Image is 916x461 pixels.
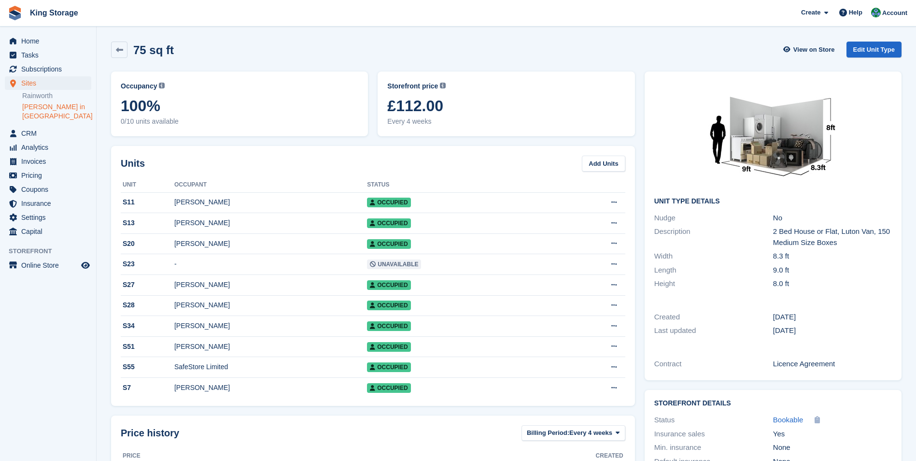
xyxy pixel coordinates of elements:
a: menu [5,141,91,154]
span: CRM [21,127,79,140]
span: Storefront [9,246,96,256]
div: 9.0 ft [773,265,892,276]
span: Occupied [367,280,410,290]
div: Description [654,226,773,248]
span: Pricing [21,169,79,182]
div: Last updated [654,325,773,336]
div: [PERSON_NAME] [174,239,367,249]
a: menu [5,211,91,224]
span: Occupied [367,301,410,310]
div: [PERSON_NAME] [174,218,367,228]
span: 100% [121,97,358,115]
h2: Units [121,156,145,171]
div: Licence Agreement [773,359,892,370]
td: - [174,254,367,275]
a: menu [5,225,91,238]
div: 8.0 ft [773,278,892,289]
span: Every 4 weeks [387,116,625,127]
span: Unavailable [367,259,421,269]
div: [PERSON_NAME] [174,197,367,207]
div: [PERSON_NAME] [174,342,367,352]
button: Billing Period: Every 4 weeks [521,425,625,441]
div: S34 [121,321,174,331]
span: Help [849,8,862,17]
div: [PERSON_NAME] [174,280,367,290]
span: Occupied [367,342,410,352]
div: Yes [773,429,892,440]
div: S13 [121,218,174,228]
span: £112.00 [387,97,625,115]
div: S51 [121,342,174,352]
a: menu [5,155,91,168]
span: Bookable [773,416,803,424]
img: icon-info-grey-7440780725fd019a000dd9b08b2336e03edf1995a4989e88bcd33f0948082b44.svg [159,83,165,88]
a: menu [5,127,91,140]
div: [PERSON_NAME] [174,383,367,393]
span: 0/10 units available [121,116,358,127]
div: SafeStore Limited [174,362,367,372]
h2: Storefront Details [654,400,892,407]
div: No [773,213,892,224]
div: Length [654,265,773,276]
img: stora-icon-8386f47178a22dfd0bd8f6a31ec36ba5ce8667c1dd55bd0f319d3a0aa187defe.svg [8,6,22,20]
h2: 75 sq ft [133,43,174,57]
span: Price history [121,426,179,440]
a: King Storage [26,5,82,21]
div: Status [654,415,773,426]
span: Capital [21,225,79,238]
div: [PERSON_NAME] [174,321,367,331]
span: Storefront price [387,81,438,91]
div: None [773,442,892,453]
div: 2 Bed House or Flat, Luton Van, 150 Medium Size Boxes [773,226,892,248]
span: Account [882,8,907,18]
th: Occupant [174,177,367,193]
div: [PERSON_NAME] [174,300,367,310]
div: Insurance sales [654,429,773,440]
span: View on Store [793,45,835,55]
span: Occupied [367,362,410,372]
div: Min. insurance [654,442,773,453]
div: Height [654,278,773,289]
div: [DATE] [773,312,892,323]
span: Occupied [367,383,410,393]
h2: Unit Type details [654,198,892,205]
span: Subscriptions [21,62,79,76]
span: Occupancy [121,81,157,91]
a: menu [5,76,91,90]
th: Unit [121,177,174,193]
a: Add Units [582,156,625,172]
span: Tasks [21,48,79,62]
span: Invoices [21,155,79,168]
div: 8.3 ft [773,251,892,262]
a: Bookable [773,415,803,426]
div: S23 [121,259,174,269]
div: [DATE] [773,325,892,336]
span: Analytics [21,141,79,154]
img: 75-sqft-unit.jpg [701,81,846,190]
span: Created [596,451,623,460]
span: Every 4 weeks [569,428,612,438]
span: Occupied [367,239,410,249]
div: S27 [121,280,174,290]
a: menu [5,34,91,48]
a: Preview store [80,259,91,271]
img: icon-info-grey-7440780725fd019a000dd9b08b2336e03edf1995a4989e88bcd33f0948082b44.svg [440,83,446,88]
div: Contract [654,359,773,370]
img: John King [871,8,881,17]
a: Edit Unit Type [846,42,902,58]
a: Rainworth [22,91,91,101]
a: menu [5,197,91,210]
span: Coupons [21,183,79,196]
div: S55 [121,362,174,372]
span: Sites [21,76,79,90]
span: Online Store [21,259,79,272]
span: Occupied [367,198,410,207]
div: S11 [121,197,174,207]
span: Occupied [367,321,410,331]
a: menu [5,169,91,182]
span: Create [801,8,820,17]
div: Created [654,312,773,323]
span: Billing Period: [527,428,569,438]
div: S20 [121,239,174,249]
div: S7 [121,383,174,393]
